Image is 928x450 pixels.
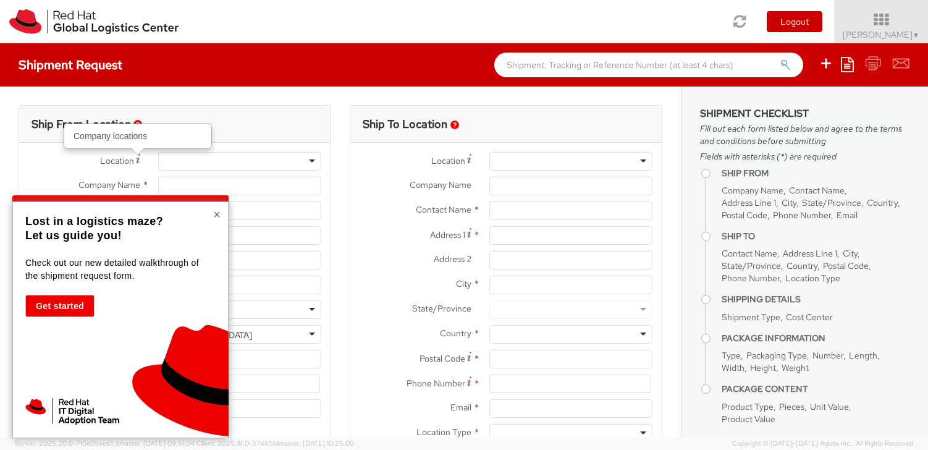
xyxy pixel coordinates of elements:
[722,248,777,259] span: Contact Name
[722,334,909,343] h4: Package Information
[25,215,163,227] strong: Lost in a logistics maze?
[843,248,858,259] span: City
[196,439,354,448] span: Client: 2025.18.0-37e85b1
[722,414,775,425] span: Product Value
[732,439,913,449] span: Copyright © [DATE]-[DATE] Agistix Inc., All Rights Reserved
[15,439,195,448] span: Server: 2025.20.0-710e05ee653
[119,439,195,448] span: master, [DATE] 09:51:04
[722,232,909,241] h4: Ship To
[782,197,796,208] span: City
[440,328,471,339] span: Country
[746,350,807,361] span: Packaging Type
[722,384,909,394] h4: Package Content
[785,273,840,284] span: Location Type
[9,9,179,34] img: rh-logistics-00dfa346123c4ec078e1.svg
[750,362,776,373] span: Height
[494,53,803,77] input: Shipment, Tracking or Reference Number (at least 4 chars)
[213,208,221,221] button: Close
[78,179,140,190] span: Company Name
[783,248,837,259] span: Address Line 1
[279,439,354,448] span: master, [DATE] 10:25:00
[65,124,211,148] div: Company locations
[722,362,745,373] span: Width
[812,350,843,361] span: Number
[837,210,858,221] span: Email
[25,295,95,317] button: Get started
[722,197,776,208] span: Address Line 1
[456,278,471,289] span: City
[407,378,465,389] span: Phone Number
[787,260,817,271] span: Country
[700,122,909,147] span: Fill out each form listed below and agree to the terms and conditions before submitting
[100,155,134,166] span: Location
[786,312,833,323] span: Cost Center
[722,210,767,221] span: Postal Code
[773,210,831,221] span: Phone Number
[722,295,909,304] h4: Shipping Details
[32,118,131,130] h3: Ship From Location
[416,204,471,215] span: Contact Name
[722,273,780,284] span: Phone Number
[810,401,849,412] span: Unit Value
[843,29,920,40] span: [PERSON_NAME]
[416,427,471,438] span: Location Type
[722,185,783,196] span: Company Name
[779,401,804,412] span: Pieces
[363,118,447,130] h3: Ship To Location
[25,229,122,242] strong: Let us guide you!
[412,303,471,314] span: State/Province
[789,185,845,196] span: Contact Name
[722,350,741,361] span: Type
[700,108,909,119] h3: Shipment Checklist
[410,179,471,190] span: Company Name
[700,150,909,163] span: Fields with asterisks (*) are required
[802,197,861,208] span: State/Province
[430,229,465,240] span: Address 1
[19,58,122,72] h4: Shipment Request
[722,401,774,412] span: Product Type
[434,253,471,265] span: Address 2
[420,353,465,364] span: Postal Code
[849,350,877,361] span: Length
[722,312,780,323] span: Shipment Type
[25,257,213,282] p: Check out our new detailed walkthrough of the shipment request form.
[913,30,920,40] span: ▼
[823,260,869,271] span: Postal Code
[450,402,471,413] span: Email
[722,260,781,271] span: State/Province
[722,169,909,178] h4: Ship From
[782,362,809,373] span: Weight
[867,197,898,208] span: Country
[431,155,465,166] span: Location
[767,11,822,32] button: Logout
